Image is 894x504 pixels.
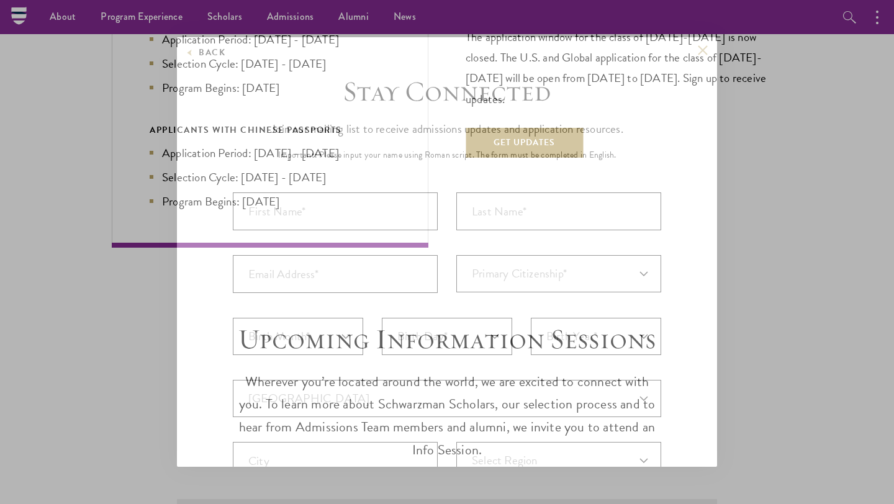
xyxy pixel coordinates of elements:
div: Birthdate* [233,318,661,380]
input: Last Name* [456,192,661,230]
p: Important: Please input your name using Roman script. The form must be completed in English. [278,148,616,161]
div: Primary Citizenship* [456,255,661,293]
input: Email Address* [233,255,438,293]
input: City [233,442,438,480]
p: Join our mailing list to receive admissions updates and application resources. [271,119,623,139]
div: Last Name (Family Name)* [456,192,661,230]
button: Back [186,45,225,60]
select: Day [382,318,512,355]
input: First Name* [233,192,438,230]
select: Month [233,318,363,355]
h3: Stay Connected [343,74,551,109]
select: Year [531,318,661,355]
